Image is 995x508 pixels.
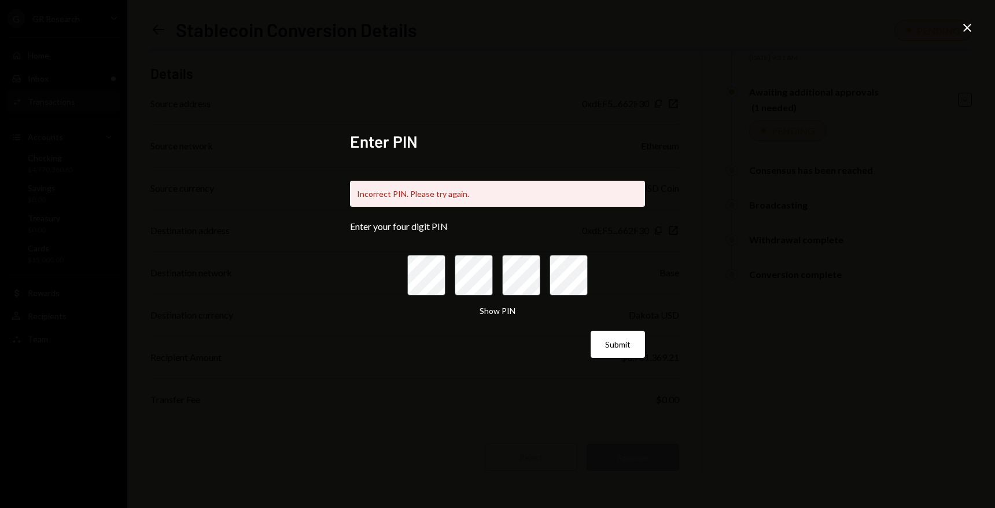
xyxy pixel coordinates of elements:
[502,255,540,295] input: pin code 3 of 4
[407,255,445,295] input: pin code 1 of 4
[350,181,645,207] div: Incorrect PIN. Please try again.
[480,306,515,317] button: Show PIN
[455,255,493,295] input: pin code 2 of 4
[350,221,645,232] div: Enter your four digit PIN
[591,331,645,358] button: Submit
[550,255,588,295] input: pin code 4 of 4
[350,130,645,153] h2: Enter PIN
